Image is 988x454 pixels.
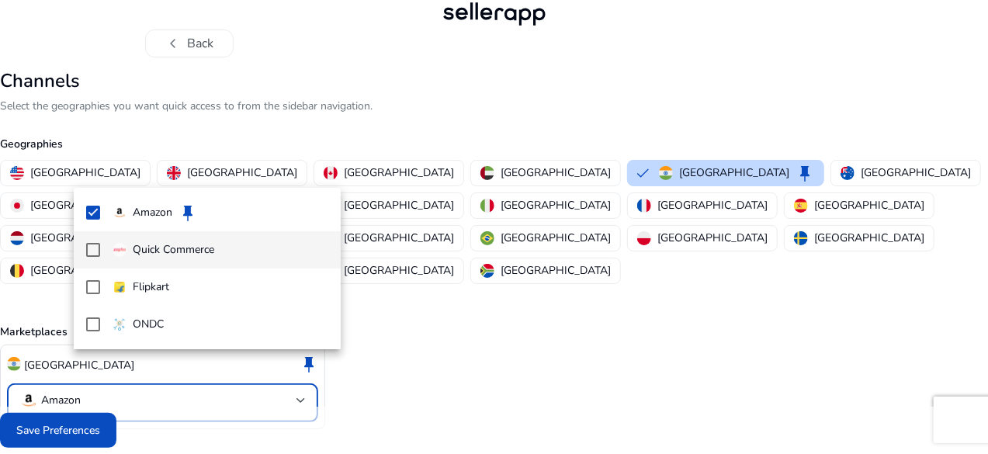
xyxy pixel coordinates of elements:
[133,241,214,258] p: Quick Commerce
[113,206,127,220] img: amazon.svg
[113,243,127,257] img: quick-commerce.gif
[133,204,172,221] p: Amazon
[133,279,169,296] p: Flipkart
[113,317,127,331] img: ondc-sm.webp
[113,280,127,294] img: flipkart.svg
[133,316,164,333] p: ONDC
[179,203,197,222] span: keep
